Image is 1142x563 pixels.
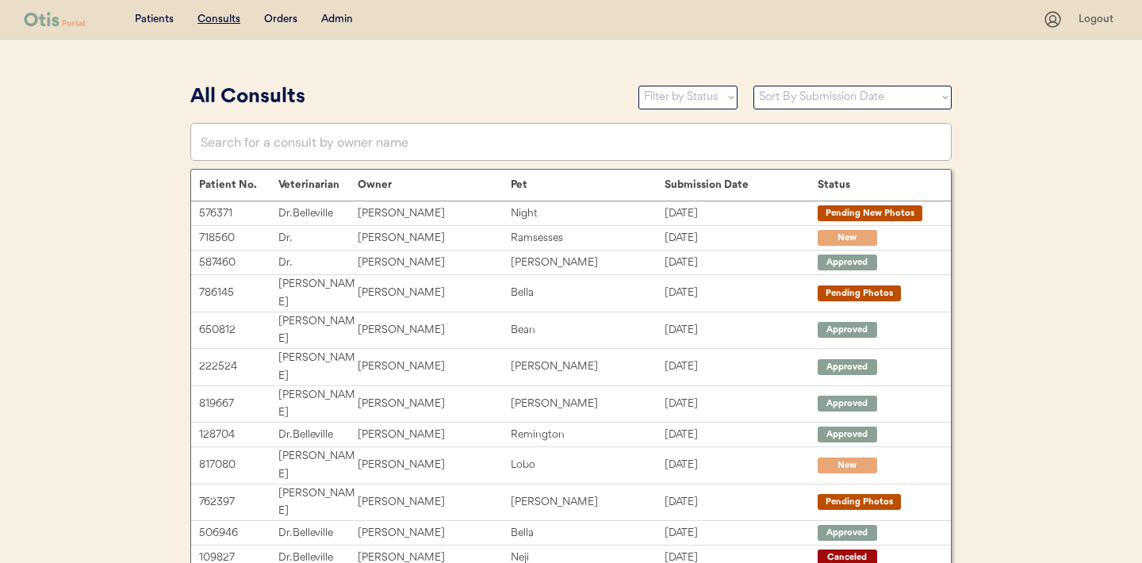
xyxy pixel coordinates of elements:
[278,386,358,423] div: [PERSON_NAME]
[665,426,818,444] div: [DATE]
[826,324,869,337] div: Approved
[358,229,511,247] div: [PERSON_NAME]
[358,284,511,302] div: [PERSON_NAME]
[826,232,869,245] div: New
[358,524,511,542] div: [PERSON_NAME]
[511,321,664,339] div: Bean
[199,524,278,542] div: 506946
[511,524,664,542] div: Bella
[199,426,278,444] div: 128704
[511,205,664,223] div: Night
[278,349,358,385] div: [PERSON_NAME]
[199,493,278,511] div: 762397
[511,456,664,474] div: Lobo
[199,178,278,191] div: Patient No.
[199,456,278,474] div: 817080
[826,428,869,442] div: Approved
[278,229,358,247] div: Dr.
[818,178,935,191] div: Status
[278,205,358,223] div: Dr. Belleville
[826,527,869,540] div: Approved
[1079,12,1118,28] div: Logout
[199,321,278,339] div: 650812
[358,178,511,191] div: Owner
[358,456,511,474] div: [PERSON_NAME]
[278,426,358,444] div: Dr. Belleville
[135,12,174,28] div: Patients
[358,358,511,376] div: [PERSON_NAME]
[826,256,869,270] div: Approved
[278,447,358,484] div: [PERSON_NAME]
[278,484,358,521] div: [PERSON_NAME]
[665,493,818,511] div: [DATE]
[190,82,623,113] div: All Consults
[321,12,353,28] div: Admin
[511,358,664,376] div: [PERSON_NAME]
[358,395,511,413] div: [PERSON_NAME]
[826,207,914,220] div: Pending New Photos
[278,524,358,542] div: Dr. Belleville
[826,496,893,509] div: Pending Photos
[665,229,818,247] div: [DATE]
[199,254,278,272] div: 587460
[826,287,893,301] div: Pending Photos
[511,426,664,444] div: Remington
[511,493,664,511] div: [PERSON_NAME]
[665,456,818,474] div: [DATE]
[190,123,952,161] input: Search for a consult by owner name
[665,178,818,191] div: Submission Date
[665,524,818,542] div: [DATE]
[511,178,664,191] div: Pet
[665,321,818,339] div: [DATE]
[665,358,818,376] div: [DATE]
[358,493,511,511] div: [PERSON_NAME]
[278,178,358,191] div: Veterinarian
[665,284,818,302] div: [DATE]
[278,254,358,272] div: Dr.
[665,254,818,272] div: [DATE]
[826,459,869,473] div: New
[511,254,664,272] div: [PERSON_NAME]
[511,229,664,247] div: Ramsesses
[199,229,278,247] div: 718560
[264,12,297,28] div: Orders
[199,205,278,223] div: 576371
[826,361,869,374] div: Approved
[358,254,511,272] div: [PERSON_NAME]
[199,284,278,302] div: 786145
[358,321,511,339] div: [PERSON_NAME]
[199,395,278,413] div: 819667
[665,205,818,223] div: [DATE]
[665,395,818,413] div: [DATE]
[278,312,358,349] div: [PERSON_NAME]
[278,275,358,312] div: [PERSON_NAME]
[358,205,511,223] div: [PERSON_NAME]
[197,13,240,25] u: Consults
[511,395,664,413] div: [PERSON_NAME]
[199,358,278,376] div: 222524
[826,397,869,411] div: Approved
[511,284,664,302] div: Bella
[358,426,511,444] div: [PERSON_NAME]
